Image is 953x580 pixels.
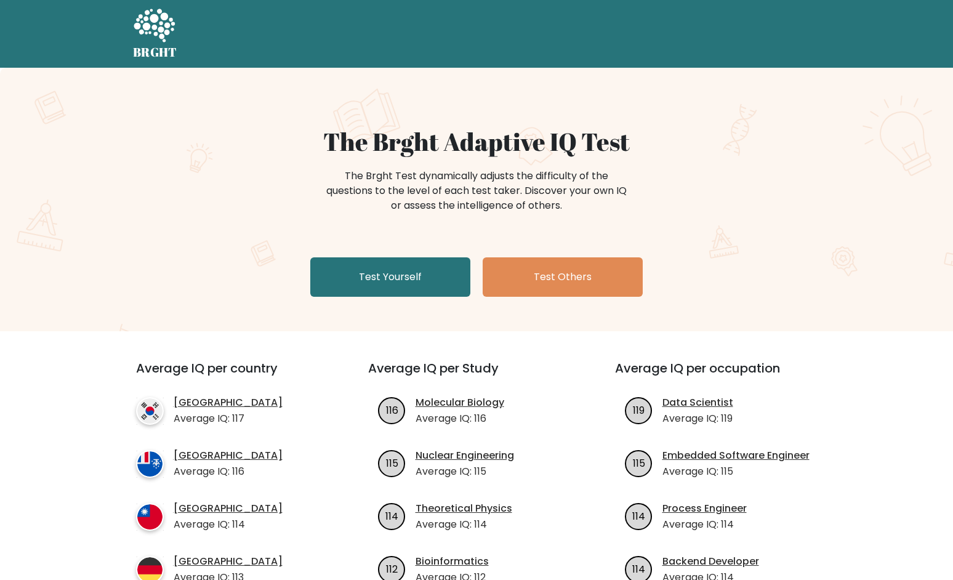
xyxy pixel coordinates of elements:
[662,464,810,479] p: Average IQ: 115
[133,45,177,60] h5: BRGHT
[310,257,470,297] a: Test Yourself
[662,395,733,410] a: Data Scientist
[136,361,324,390] h3: Average IQ per country
[174,448,283,463] a: [GEOGRAPHIC_DATA]
[633,403,645,417] text: 119
[662,517,747,532] p: Average IQ: 114
[662,448,810,463] a: Embedded Software Engineer
[615,361,832,390] h3: Average IQ per occupation
[174,395,283,410] a: [GEOGRAPHIC_DATA]
[136,503,164,531] img: country
[323,169,630,213] div: The Brght Test dynamically adjusts the difficulty of the questions to the level of each test take...
[416,554,489,569] a: Bioinformatics
[174,517,283,532] p: Average IQ: 114
[136,397,164,425] img: country
[136,450,164,478] img: country
[174,411,283,426] p: Average IQ: 117
[416,464,514,479] p: Average IQ: 115
[483,257,643,297] a: Test Others
[416,448,514,463] a: Nuclear Engineering
[632,509,645,523] text: 114
[174,464,283,479] p: Average IQ: 116
[174,554,283,569] a: [GEOGRAPHIC_DATA]
[386,562,398,576] text: 112
[416,411,504,426] p: Average IQ: 116
[416,517,512,532] p: Average IQ: 114
[133,5,177,63] a: BRGHT
[385,403,398,417] text: 116
[632,456,645,470] text: 115
[416,501,512,516] a: Theoretical Physics
[385,509,398,523] text: 114
[385,456,398,470] text: 115
[416,395,504,410] a: Molecular Biology
[176,127,777,156] h1: The Brght Adaptive IQ Test
[174,501,283,516] a: [GEOGRAPHIC_DATA]
[368,361,585,390] h3: Average IQ per Study
[632,562,645,576] text: 114
[662,554,759,569] a: Backend Developer
[662,411,733,426] p: Average IQ: 119
[662,501,747,516] a: Process Engineer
